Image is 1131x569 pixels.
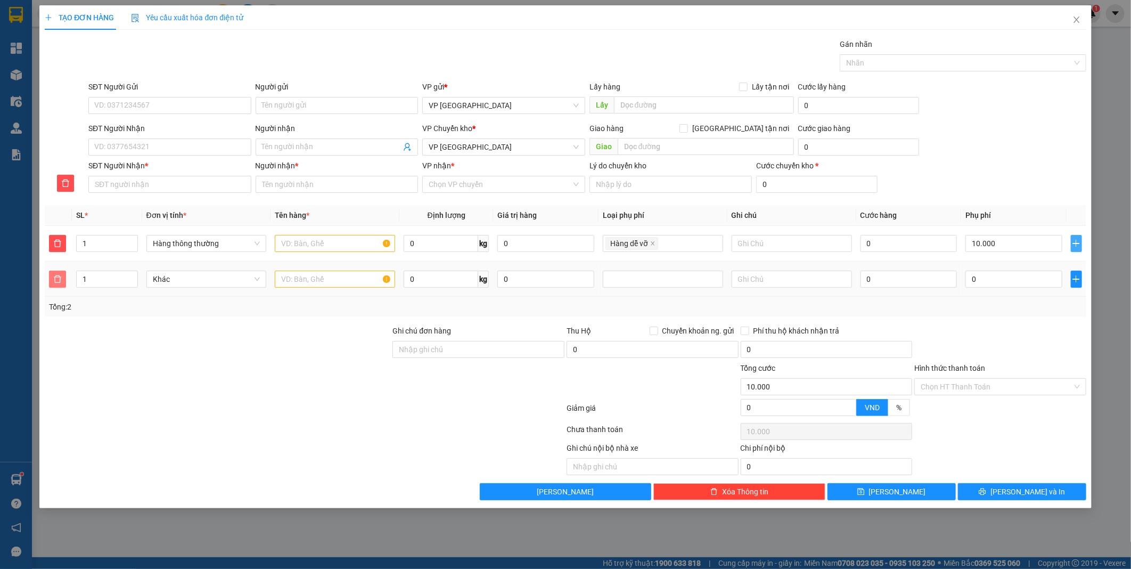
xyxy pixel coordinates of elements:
[275,271,395,288] input: VD: Bàn, Ghế
[497,271,594,288] input: 0
[748,81,794,93] span: Lấy tận nơi
[275,211,309,220] span: Tên hàng
[478,271,489,288] span: kg
[958,483,1086,500] button: printer[PERSON_NAME] và In
[827,483,956,500] button: save[PERSON_NAME]
[914,364,985,372] label: Hình thức thanh toán
[153,235,260,251] span: Hàng thông thường
[756,160,877,172] div: Cước chuyển kho
[1071,239,1081,248] span: plus
[727,205,856,226] th: Ghi chú
[256,176,419,193] input: Tên người nhận
[732,235,852,252] input: Ghi Chú
[131,14,140,22] img: icon
[49,301,436,313] div: Tổng: 2
[567,327,591,335] span: Thu Hộ
[869,486,926,498] span: [PERSON_NAME]
[88,123,251,134] div: SĐT Người Nhận
[614,96,794,113] input: Dọc đường
[392,341,564,358] input: Ghi chú đơn hàng
[589,161,646,170] label: Lý do chuyển kho
[653,483,825,500] button: deleteXóa Thông tin
[589,124,624,133] span: Giao hàng
[45,14,52,21] span: plus
[857,488,865,497] span: save
[256,123,419,134] div: Người nhận
[896,403,901,412] span: %
[88,176,251,193] input: SĐT người nhận
[990,486,1065,498] span: [PERSON_NAME] và In
[599,205,727,226] th: Loại phụ phí
[589,138,618,155] span: Giao
[860,211,897,220] span: Cước hàng
[650,241,655,247] span: close
[589,96,614,113] span: Lấy
[567,442,739,458] div: Ghi chú nội bộ nhà xe
[1071,271,1082,288] button: plus
[749,325,844,337] span: Phí thu hộ khách nhận trả
[428,211,465,220] span: Định lượng
[49,235,66,252] button: delete
[50,239,65,248] span: delete
[1062,5,1092,35] button: Close
[45,13,114,22] span: TẠO ĐƠN HÀNG
[153,271,260,287] span: Khác
[256,81,419,93] div: Người gửi
[618,138,794,155] input: Dọc đường
[131,13,243,22] span: Yêu cầu xuất hóa đơn điện tử
[392,327,451,335] label: Ghi chú đơn hàng
[49,271,66,288] button: delete
[565,424,740,442] div: Chưa thanh toán
[658,325,739,337] span: Chuyển khoản ng. gửi
[688,123,794,134] span: [GEOGRAPHIC_DATA] tận nơi
[589,176,752,193] input: Lý do chuyển kho
[610,238,648,249] span: Hàng dễ vỡ
[1071,275,1081,283] span: plus
[741,364,776,372] span: Tổng cước
[565,402,740,421] div: Giảm giá
[722,486,768,498] span: Xóa Thông tin
[88,81,251,93] div: SĐT Người Gửi
[732,271,852,288] input: Ghi Chú
[840,40,872,48] label: Gán nhãn
[1072,15,1081,24] span: close
[422,124,472,133] span: VP Chuyển kho
[422,81,585,93] div: VP gửi
[422,161,451,170] span: VP nhận
[1071,235,1082,252] button: plus
[537,486,594,498] span: [PERSON_NAME]
[979,488,986,497] span: printer
[480,483,652,500] button: [PERSON_NAME]
[478,235,489,252] span: kg
[58,179,73,188] span: delete
[429,97,579,113] span: VP Tiền Hải
[497,211,537,220] span: Giá trị hàng
[50,275,65,283] span: delete
[865,403,880,412] span: VND
[605,237,658,250] span: Hàng dễ vỡ
[275,235,395,252] input: VD: Bàn, Ghế
[965,211,991,220] span: Phụ phí
[76,211,85,220] span: SL
[429,139,579,155] span: VP Thái Bình
[741,442,913,458] div: Chi phí nội bộ
[146,211,186,220] span: Đơn vị tính
[88,160,251,172] div: SĐT Người Nhận
[256,160,419,172] div: Người nhận
[798,97,919,114] input: Cước lấy hàng
[798,139,919,156] input: Cước giao hàng
[798,124,851,133] label: Cước giao hàng
[497,235,594,252] input: 0
[710,488,718,497] span: delete
[567,458,739,475] input: Nhập ghi chú
[57,175,74,192] button: delete
[798,83,846,91] label: Cước lấy hàng
[589,83,620,91] span: Lấy hàng
[403,143,412,151] span: user-add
